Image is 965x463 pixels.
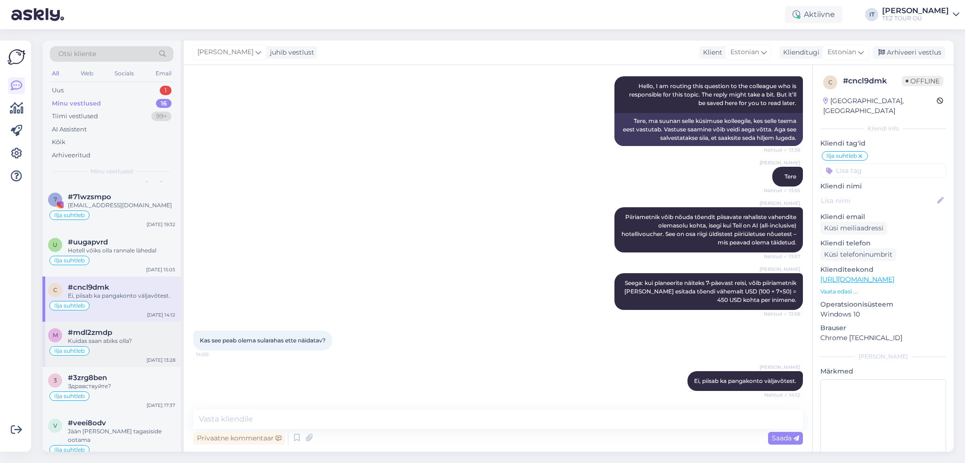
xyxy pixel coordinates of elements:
[200,337,326,344] span: Kas see peab olema sularahas ette näidatav?
[54,377,57,384] span: 3
[820,309,946,319] p: Windows 10
[197,47,254,57] span: [PERSON_NAME]
[785,173,796,180] span: Tere
[68,292,175,300] div: Ei, piisab ka pangakonto väljavõtest.
[54,447,85,453] span: Ilja suhtleb
[52,99,101,108] div: Minu vestlused
[820,323,946,333] p: Brauser
[68,382,175,390] div: Здравствуйте?
[902,76,943,86] span: Offline
[156,99,172,108] div: 16
[53,422,57,429] span: v
[54,303,85,309] span: Ilja suhtleb
[629,82,798,106] span: Hello, I am routing this question to the colleague who is responsible for this topic. The reply m...
[760,159,800,166] span: [PERSON_NAME]
[820,238,946,248] p: Kliendi telefon
[820,366,946,376] p: Märkmed
[820,300,946,309] p: Operatsioonisüsteem
[8,48,25,66] img: Askly Logo
[865,8,878,21] div: IT
[52,125,87,134] div: AI Assistent
[764,146,800,154] span: Nähtud ✓ 13:38
[68,201,175,210] div: [EMAIL_ADDRESS][DOMAIN_NAME]
[699,48,722,57] div: Klient
[53,286,57,293] span: c
[52,151,90,160] div: Arhiveeritud
[68,337,175,345] div: Kuidas saan abiks olla?
[154,67,173,80] div: Email
[147,311,175,318] div: [DATE] 14:12
[614,113,803,146] div: Tere, ma suunan selle küsimuse kolleegile, kes selle teema eest vastutab. Vastuse saamine võib ve...
[53,332,58,339] span: m
[54,348,85,354] span: Ilja suhtleb
[823,96,937,116] div: [GEOGRAPHIC_DATA], [GEOGRAPHIC_DATA]
[68,238,108,246] span: #uugapvrd
[68,328,112,337] span: #mdl2zmdp
[146,266,175,273] div: [DATE] 15:05
[624,279,798,303] span: Seega: kui planeerite näiteks 7-päevast reisi, võib piiriametnik [PERSON_NAME] esitada tõendi väh...
[828,79,833,86] span: c
[820,163,946,178] input: Lisa tag
[760,266,800,273] span: [PERSON_NAME]
[52,112,98,121] div: Tiimi vestlused
[820,287,946,296] p: Vaata edasi ...
[54,393,85,399] span: Ilja suhtleb
[54,258,85,263] span: Ilja suhtleb
[147,221,175,228] div: [DATE] 19:32
[820,212,946,222] p: Kliendi email
[772,434,799,442] span: Saada
[785,6,842,23] div: Aktiivne
[196,351,231,358] span: 14:00
[52,86,64,95] div: Uus
[882,7,949,15] div: [PERSON_NAME]
[820,248,896,261] div: Küsi telefoninumbrit
[68,246,175,255] div: Hotell võiks olla rannale lähedal
[68,193,111,201] span: #71wzsmpo
[820,275,894,284] a: [URL][DOMAIN_NAME]
[147,357,175,364] div: [DATE] 13:28
[68,374,107,382] span: #3zrg8ben
[779,48,819,57] div: Klienditugi
[764,187,800,194] span: Nähtud ✓ 13:55
[50,67,61,80] div: All
[54,196,57,203] span: 7
[820,333,946,343] p: Chrome [TECHNICAL_ID]
[764,310,800,317] span: Nähtud ✓ 13:58
[68,419,106,427] span: #veei8odv
[52,138,65,147] div: Kõik
[53,241,57,248] span: u
[820,265,946,275] p: Klienditeekond
[820,138,946,148] p: Kliendi tag'id
[90,167,133,176] span: Minu vestlused
[694,377,796,384] span: Ei, piisab ka pangakonto väljavõtest.
[764,253,800,260] span: Nähtud ✓ 13:57
[54,212,85,218] span: Ilja suhtleb
[68,427,175,444] div: Jään [PERSON_NAME] tagasiside ootama
[882,15,949,22] div: TEZ TOUR OÜ
[820,352,946,361] div: [PERSON_NAME]
[160,86,172,95] div: 1
[68,283,109,292] span: #cncl9dmk
[266,48,314,57] div: juhib vestlust
[58,49,96,59] span: Otsi kliente
[882,7,959,22] a: [PERSON_NAME]TEZ TOUR OÜ
[760,200,800,207] span: [PERSON_NAME]
[622,213,798,246] span: Piiriametnik võib nõuda tõendit piisavate rahaliste vahendite olemasolu kohta, isegi kui Teil on ...
[193,432,285,445] div: Privaatne kommentaar
[820,222,887,235] div: Küsi meiliaadressi
[873,46,945,59] div: Arhiveeri vestlus
[826,153,857,159] span: Ilja suhtleb
[147,402,175,409] div: [DATE] 17:37
[764,391,800,398] span: Nähtud ✓ 14:12
[151,112,172,121] div: 99+
[113,67,136,80] div: Socials
[820,124,946,133] div: Kliendi info
[730,47,759,57] span: Estonian
[843,75,902,87] div: # cncl9dmk
[760,364,800,371] span: [PERSON_NAME]
[79,67,95,80] div: Web
[820,181,946,191] p: Kliendi nimi
[827,47,856,57] span: Estonian
[821,195,935,206] input: Lisa nimi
